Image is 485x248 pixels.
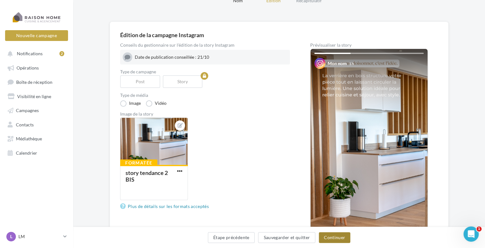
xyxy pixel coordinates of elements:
[4,76,69,88] a: Boîte de réception
[120,112,290,116] div: Image de la story
[208,232,255,243] button: Étape précédente
[4,132,69,144] a: Médiathèque
[17,51,43,56] span: Notifications
[319,232,350,243] button: Continuer
[258,232,315,243] button: Sauvegarder et quitter
[59,51,64,56] div: 2
[120,32,438,38] div: Édition de la campagne Instagram
[120,43,290,47] div: Conseils du gestionnaire sur l'édition de la story Instagram
[18,233,61,240] p: LM
[4,104,69,116] a: Campagnes
[16,79,52,84] span: Boîte de réception
[4,48,67,59] button: Notifications 2
[10,233,12,240] span: L
[120,203,211,210] a: Plus de détails sur les formats acceptés
[4,118,69,130] a: Contacts
[328,60,347,67] div: Mon nom
[4,90,69,102] a: Visibilité en ligne
[463,226,479,242] iframe: Intercom live chat
[135,54,287,60] div: Date de publication conseillée : 21/10
[126,169,168,183] div: story tendance 2 BIS
[16,122,34,127] span: Contacts
[349,61,354,66] div: 1 h
[120,70,290,74] label: Type de campagne
[120,100,141,107] label: Image
[4,147,69,158] a: Calendrier
[120,159,157,166] div: Formatée
[17,93,51,99] span: Visibilité en ligne
[476,226,482,231] span: 1
[16,136,42,141] span: Médiathèque
[5,30,68,41] button: Nouvelle campagne
[310,43,428,47] div: Prévisualiser la story
[146,100,167,107] label: Vidéo
[5,231,68,243] a: L LM
[4,62,69,73] a: Opérations
[120,93,290,97] label: Type de média
[16,108,39,113] span: Campagnes
[17,65,39,70] span: Opérations
[16,150,37,155] span: Calendrier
